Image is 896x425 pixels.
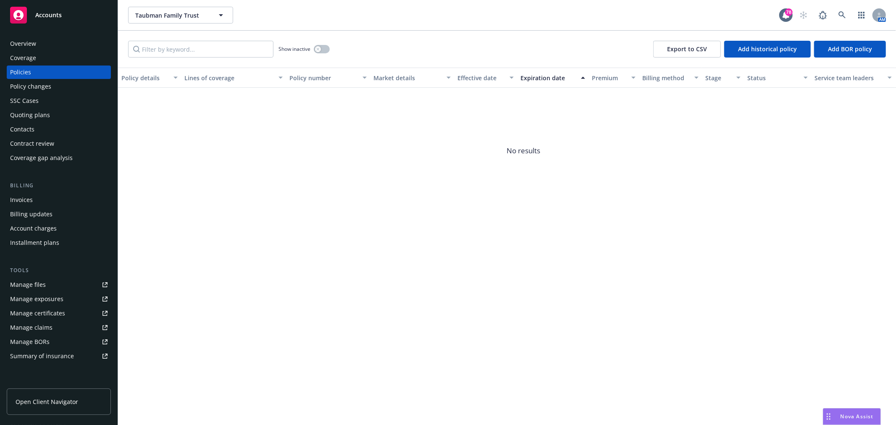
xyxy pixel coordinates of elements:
div: Effective date [457,73,504,82]
a: Installment plans [7,236,111,249]
div: Policies [10,66,31,79]
div: Billing [7,181,111,190]
div: Invoices [10,193,33,207]
div: Manage exposures [10,292,63,306]
div: Manage claims [10,321,53,334]
a: Policies [7,66,111,79]
span: Open Client Navigator [16,397,78,406]
button: Taubman Family Trust [128,7,233,24]
a: Summary of insurance [7,349,111,363]
button: Service team leaders [811,68,895,88]
a: Report a Bug [815,7,831,24]
div: Tools [7,266,111,275]
a: Policy changes [7,80,111,93]
div: Coverage [10,51,36,65]
div: Expiration date [520,73,576,82]
a: Manage BORs [7,335,111,349]
button: Nova Assist [823,408,881,425]
a: Coverage gap analysis [7,151,111,165]
button: Effective date [454,68,517,88]
button: Policy number [286,68,370,88]
a: Search [834,7,851,24]
div: Contract review [10,137,54,150]
div: Manage BORs [10,335,50,349]
div: Premium [592,73,626,82]
span: Taubman Family Trust [135,11,208,20]
div: Service team leaders [815,73,883,82]
a: Start snowing [795,7,812,24]
a: Overview [7,37,111,50]
div: Overview [10,37,36,50]
a: Account charges [7,222,111,235]
a: Accounts [7,3,111,27]
div: Coverage gap analysis [10,151,73,165]
a: SSC Cases [7,94,111,108]
div: Contacts [10,123,34,136]
span: Show inactive [279,45,310,52]
a: Contacts [7,123,111,136]
span: Accounts [35,12,62,18]
div: Billing method [642,73,689,82]
span: Add BOR policy [828,45,872,53]
button: Policy details [118,68,181,88]
button: Expiration date [517,68,589,88]
a: Contract review [7,137,111,150]
div: 78 [785,8,793,16]
button: Add historical policy [724,41,811,58]
a: Manage claims [7,321,111,334]
div: Quoting plans [10,108,50,122]
input: Filter by keyword... [128,41,273,58]
a: Switch app [853,7,870,24]
button: Status [744,68,811,88]
a: Coverage [7,51,111,65]
button: Add BOR policy [814,41,886,58]
div: Stage [705,73,731,82]
div: Market details [373,73,441,82]
button: Export to CSV [653,41,721,58]
div: Analytics hub [7,380,111,388]
div: Policy changes [10,80,51,93]
button: Lines of coverage [181,68,286,88]
button: Market details [370,68,454,88]
button: Premium [589,68,639,88]
button: Billing method [639,68,702,88]
div: SSC Cases [10,94,39,108]
a: Manage exposures [7,292,111,306]
div: Manage certificates [10,307,65,320]
div: Billing updates [10,207,53,221]
a: Invoices [7,193,111,207]
a: Manage certificates [7,307,111,320]
a: Billing updates [7,207,111,221]
div: Manage files [10,278,46,291]
div: Installment plans [10,236,59,249]
span: Nova Assist [841,413,874,420]
div: Summary of insurance [10,349,74,363]
a: Quoting plans [7,108,111,122]
a: Manage files [7,278,111,291]
span: Export to CSV [667,45,707,53]
div: Status [747,73,799,82]
div: Policy number [289,73,357,82]
button: Stage [702,68,744,88]
div: Account charges [10,222,57,235]
div: Lines of coverage [184,73,273,82]
span: Add historical policy [738,45,797,53]
div: Policy details [121,73,168,82]
div: Drag to move [823,409,834,425]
